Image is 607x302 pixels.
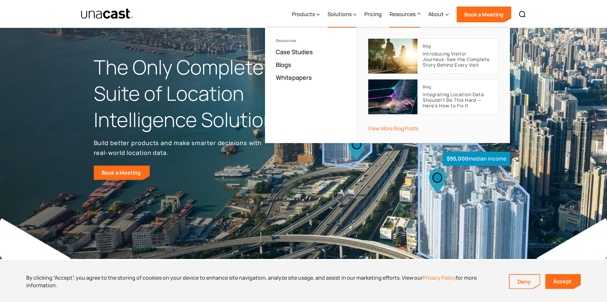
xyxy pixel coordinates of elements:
div: Solutions [328,1,356,28]
div: Products [292,1,320,28]
a: Deny [510,275,540,289]
a: Whitepapers [276,74,312,81]
a: Blogs [276,61,291,69]
div: Blog [423,44,431,49]
img: Search icon [518,11,526,18]
a: Pricing [364,1,382,28]
div: median income [443,152,510,166]
h1: The Only Complete Suite of Location Intelligence Solutions [94,54,304,133]
div: Solutions [328,10,352,18]
a: BlogIntroducing Visitor Journeys: See the Complete Story Behind Every Visit [368,38,499,74]
a: View More Blog Posts [368,125,418,132]
img: cover [368,39,417,74]
a: Book a Meeting [94,165,150,180]
p: Build better products and make smarter decisions with real-world location data. [94,138,264,158]
div: Blog [423,85,431,89]
a: Case Studies [276,48,313,56]
div: About [428,10,444,18]
a: Privacy Policy [423,274,456,281]
a: Accept [545,274,581,289]
strong: $95,000 [447,155,469,162]
div: By clicking “Accept”, you agree to the storing of cookies on your device to enhance site navigati... [26,274,499,289]
a: BlogIntegrating Location Data Shouldn’t Be This Hard — Here’s How to Fix It [368,79,499,115]
a: Book a Meeting [456,7,511,22]
nav: Resources [265,28,510,143]
img: cover [368,79,417,114]
div: Products [292,10,315,18]
div: Resources [276,38,347,43]
img: Unacast text logo [81,8,134,20]
div: Resources [390,10,415,18]
div: Resources [390,1,420,28]
p: Introducing Visitor Journeys: See the Complete Story Behind Every Visit [423,51,494,68]
a: home [81,8,134,20]
div: About [428,1,449,28]
p: Integrating Location Data Shouldn’t Be This Hard — Here’s How to Fix It [423,92,494,108]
